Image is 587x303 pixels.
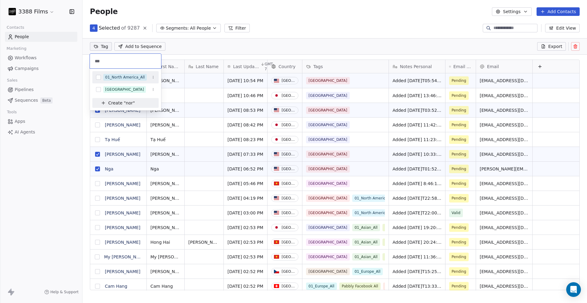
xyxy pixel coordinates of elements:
div: 01_North America_All [105,75,145,80]
span: nor [126,100,133,106]
div: [GEOGRAPHIC_DATA] [105,87,144,92]
button: Create "nor" [96,98,155,108]
div: Suggestions [92,71,159,108]
span: Create " [108,100,126,106]
span: " [133,100,135,106]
